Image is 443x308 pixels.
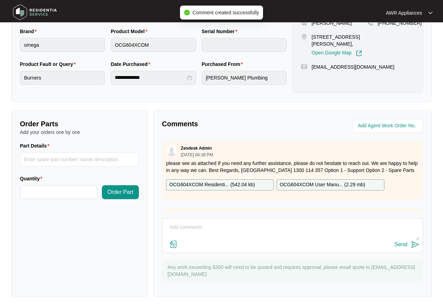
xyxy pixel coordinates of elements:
[111,38,196,52] input: Product Model
[20,142,52,149] label: Part Details
[395,240,419,249] button: Send
[411,240,419,249] img: send-icon.svg
[202,38,287,52] input: Serial Number
[428,11,433,15] img: dropdown arrow
[111,61,153,68] label: Date Purchased
[202,71,287,85] input: Purchased From
[301,63,307,70] img: map-pin
[202,61,246,68] label: Purchased From
[169,181,255,189] p: OCG604XCOM Residenti... ( 542.04 kb )
[181,145,212,151] p: Zendesk Admin
[162,119,287,129] p: Comments
[10,2,59,23] img: residentia service logo
[311,63,394,70] p: [EMAIL_ADDRESS][DOMAIN_NAME]
[166,146,177,156] img: user.svg
[169,240,178,248] img: file-attachment-doc.svg
[301,33,307,40] img: map-pin
[20,186,97,199] input: Quantity
[102,185,139,199] button: Order Part
[311,50,362,57] a: Open Google Map
[311,33,367,47] p: [STREET_ADDRESS][PERSON_NAME],
[395,241,407,248] div: Send
[181,153,213,157] p: [DATE] 04:39 PM
[358,122,419,130] input: Add Agent Work Order No.
[167,264,420,278] p: Any work exceeding $300 will need to be quoted and requires approval, please email quote to [EMAI...
[356,50,362,57] img: Link-External
[20,28,39,35] label: Brand
[20,152,139,166] input: Part Details
[386,9,422,16] p: AWR Appliances
[20,38,105,52] input: Brand
[115,74,185,81] input: Date Purchased
[184,10,190,15] span: check-circle
[193,10,259,15] span: Comment created successfully
[20,61,78,68] label: Product Fault or Query
[166,160,419,174] p: please see as attached If you need any further assistance, please do not hesitate to reach out. W...
[107,188,134,196] span: Order Part
[20,175,45,182] label: Quantity
[111,28,150,35] label: Product Model
[20,71,105,85] input: Product Fault or Query
[20,119,139,129] p: Order Parts
[20,129,139,136] p: Add your orders one by one
[280,181,365,189] p: OCG604XCOM User Manu... ( 2.29 mb )
[202,28,240,35] label: Serial Number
